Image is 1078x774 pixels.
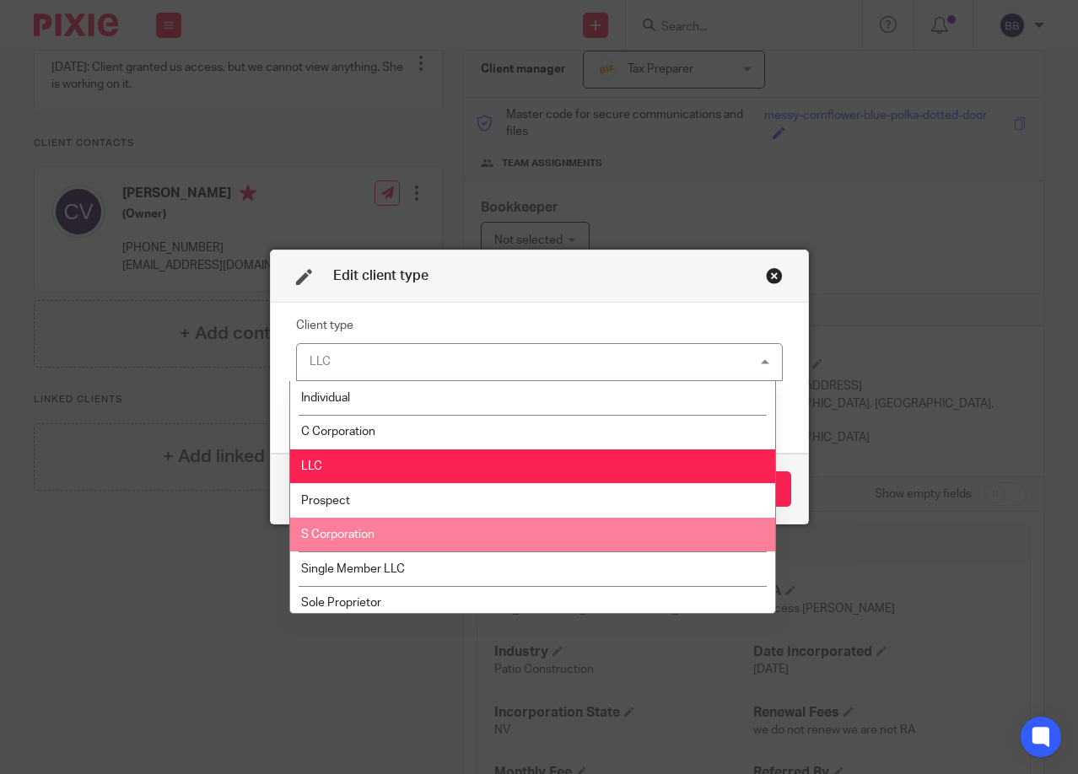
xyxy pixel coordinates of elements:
[301,426,375,438] span: C Corporation
[301,392,350,404] span: Individual
[333,269,429,282] span: Edit client type
[310,356,331,368] div: LLC
[301,563,405,575] span: Single Member LLC
[301,495,350,507] span: Prospect
[301,460,322,472] span: LLC
[296,317,353,334] label: Client type
[301,529,375,540] span: S Corporation
[766,267,783,284] div: Close this dialog window
[301,597,381,609] span: Sole Proprietor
